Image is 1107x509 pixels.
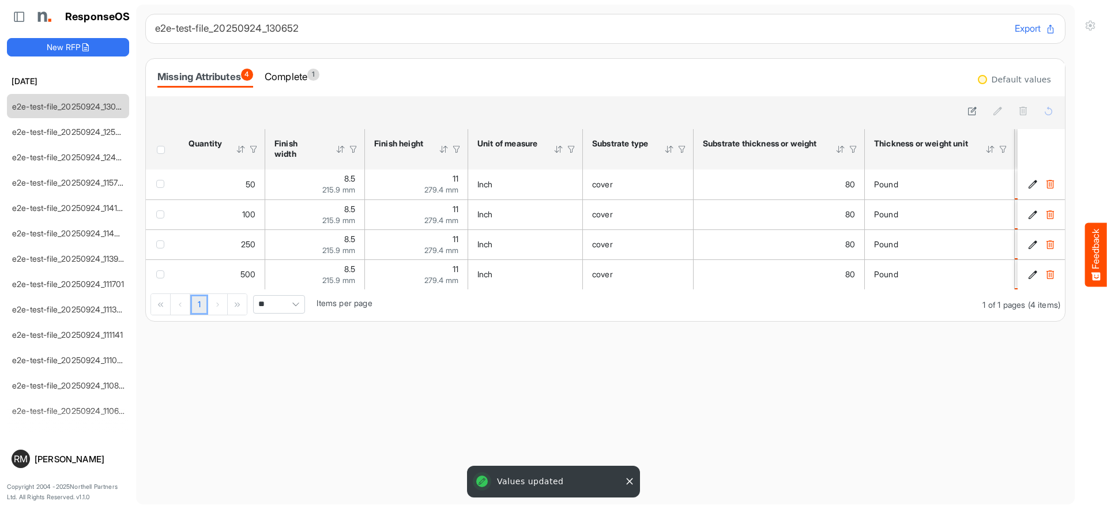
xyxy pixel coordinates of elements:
[1018,199,1067,229] td: 1b9c1685-9be2-4604-84f8-1c5b8889ef4a is template cell Column Header
[1044,239,1056,250] button: Delete
[477,209,493,219] span: Inch
[171,294,190,315] div: Go to previous page
[253,295,305,314] span: Pagerdropdown
[348,144,359,154] div: Filter Icon
[583,259,694,289] td: cover is template cell Column Header httpsnorthellcomontologiesmapping-rulesmaterialhassubstratem...
[14,454,28,463] span: RM
[32,5,55,28] img: Northell
[7,38,129,56] button: New RFP
[468,199,583,229] td: Inch is template cell Column Header httpsnorthellcomontologiesmapping-rulesmeasurementhasunitofme...
[583,199,694,229] td: cover is template cell Column Header httpsnorthellcomontologiesmapping-rulesmaterialhassubstratem...
[241,239,255,249] span: 250
[228,294,247,315] div: Go to last page
[7,75,129,88] h6: [DATE]
[592,239,613,249] span: cover
[344,204,355,214] span: 8.5
[694,199,865,229] td: 80 is template cell Column Header httpsnorthellcomontologiesmapping-rulesmaterialhasmaterialthick...
[583,229,694,259] td: cover is template cell Column Header httpsnorthellcomontologiesmapping-rulesmaterialhassubstratem...
[874,209,898,219] span: Pound
[845,269,855,279] span: 80
[12,406,129,416] a: e2e-test-file_20250924_110646
[451,144,462,154] div: Filter Icon
[1027,209,1038,220] button: Edit
[189,138,221,149] div: Quantity
[583,169,694,199] td: cover is template cell Column Header httpsnorthellcomontologiesmapping-rulesmaterialhassubstratem...
[477,179,493,189] span: Inch
[179,229,265,259] td: 250 is template cell Column Header httpsnorthellcomontologiesmapping-rulesorderhasquantity
[694,169,865,199] td: 80 is template cell Column Header httpsnorthellcomontologiesmapping-rulesmaterialhasmaterialthick...
[12,203,127,213] a: e2e-test-file_20250924_114134
[146,129,179,169] th: Header checkbox
[1018,229,1067,259] td: 8d1800d3-e5b1-4e85-a6c5-d75234fb4e97 is template cell Column Header
[365,169,468,199] td: 11 is template cell Column Header httpsnorthellcomontologiesmapping-rulesmeasurementhasfinishsize...
[1027,179,1038,190] button: Edit
[151,294,171,315] div: Go to first page
[592,179,613,189] span: cover
[12,380,129,390] a: e2e-test-file_20250924_110803
[865,259,1015,289] td: Pound is template cell Column Header httpsnorthellcomontologiesmapping-rulesmaterialhasmaterialth...
[592,269,613,279] span: cover
[146,199,179,229] td: checkbox
[453,174,458,183] span: 11
[468,259,583,289] td: Inch is template cell Column Header httpsnorthellcomontologiesmapping-rulesmeasurementhasunitofme...
[365,229,468,259] td: 11 is template cell Column Header httpsnorthellcomontologiesmapping-rulesmeasurementhasfinishsize...
[365,259,468,289] td: 11 is template cell Column Header httpsnorthellcomontologiesmapping-rulesmeasurementhasfinishsize...
[265,199,365,229] td: 8.5 is template cell Column Header httpsnorthellcomontologiesmapping-rulesmeasurementhasfinishsiz...
[12,304,126,314] a: e2e-test-file_20250924_111359
[12,254,126,263] a: e2e-test-file_20250924_113916
[424,216,458,225] span: 279.4 mm
[453,264,458,274] span: 11
[208,294,228,315] div: Go to next page
[155,24,1006,33] h6: e2e-test-file_20250924_130652
[12,330,123,340] a: e2e-test-file_20250924_111141
[146,229,179,259] td: checkbox
[1044,269,1056,280] button: Delete
[179,259,265,289] td: 500 is template cell Column Header httpsnorthellcomontologiesmapping-rulesorderhasquantity
[592,138,649,149] div: Substrate type
[453,204,458,214] span: 11
[865,169,1015,199] td: Pound is template cell Column Header httpsnorthellcomontologiesmapping-rulesmaterialhasmaterialth...
[998,144,1008,154] div: Filter Icon
[12,355,127,365] a: e2e-test-file_20250924_111033
[982,300,1025,310] span: 1 of 1 pages
[365,199,468,229] td: 11 is template cell Column Header httpsnorthellcomontologiesmapping-rulesmeasurementhasfinishsize...
[65,11,130,23] h1: ResponseOS
[874,269,898,279] span: Pound
[12,127,130,137] a: e2e-test-file_20250924_125734
[469,468,638,495] div: Values updated
[566,144,577,154] div: Filter Icon
[322,246,355,255] span: 215.9 mm
[265,259,365,289] td: 8.5 is template cell Column Header httpsnorthellcomontologiesmapping-rulesmeasurementhasfinishsiz...
[874,239,898,249] span: Pound
[1028,300,1060,310] span: (4 items)
[845,179,855,189] span: 80
[146,259,179,289] td: checkbox
[317,298,372,308] span: Items per page
[322,185,355,194] span: 215.9 mm
[453,234,458,244] span: 11
[1018,259,1067,289] td: f07150cc-6332-434b-a0b6-acf4d4ab5c9f is template cell Column Header
[146,289,1065,321] div: Pager Container
[35,455,125,463] div: [PERSON_NAME]
[241,69,253,81] span: 4
[265,169,365,199] td: 8.5 is template cell Column Header httpsnorthellcomontologiesmapping-rulesmeasurementhasfinishsiz...
[865,229,1015,259] td: Pound is template cell Column Header httpsnorthellcomontologiesmapping-rulesmaterialhasmaterialth...
[1044,179,1056,190] button: Delete
[703,138,820,149] div: Substrate thickness or weight
[592,209,613,219] span: cover
[677,144,687,154] div: Filter Icon
[12,178,126,187] a: e2e-test-file_20250924_115731
[1018,169,1067,199] td: 30c0a6b8-e206-4f2d-8c37-bec248994fe6 is template cell Column Header
[874,138,970,149] div: Thickness or weight unit
[1085,223,1107,286] button: Feedback
[157,69,253,85] div: Missing Attributes
[12,279,125,289] a: e2e-test-file_20250924_111701
[248,144,259,154] div: Filter Icon
[694,259,865,289] td: 80 is template cell Column Header httpsnorthellcomontologiesmapping-rulesmaterialhasmaterialthick...
[246,179,255,189] span: 50
[477,138,539,149] div: Unit of measure
[265,69,319,85] div: Complete
[12,152,131,162] a: e2e-test-file_20250924_124028
[874,179,898,189] span: Pound
[12,228,130,238] a: e2e-test-file_20250924_114020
